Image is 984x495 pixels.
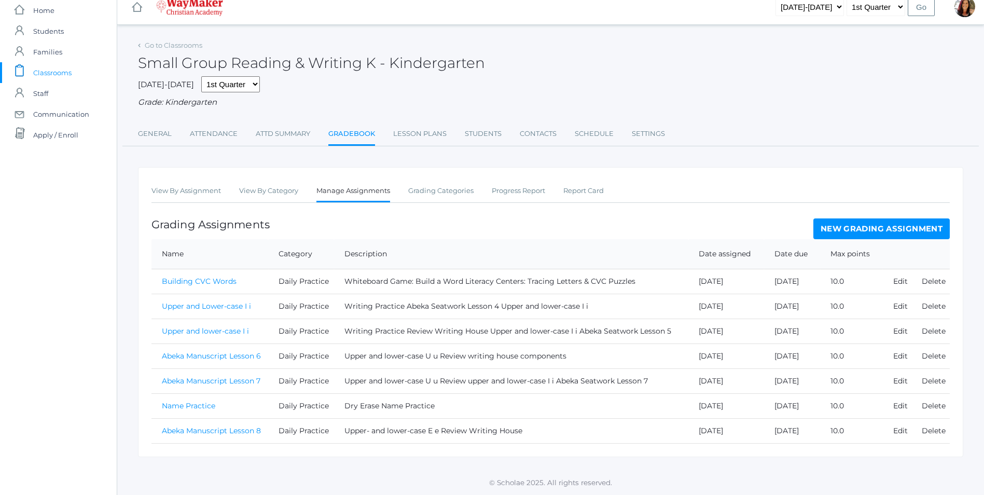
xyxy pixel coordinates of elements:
[893,426,908,435] a: Edit
[820,269,883,294] td: 10.0
[138,123,172,144] a: General
[893,326,908,336] a: Edit
[922,376,946,386] a: Delete
[688,269,764,294] td: [DATE]
[688,294,764,319] td: [DATE]
[162,426,261,435] a: Abeka Manuscript Lesson 8
[162,401,215,410] a: Name Practice
[334,394,688,419] td: Dry Erase Name Practice
[764,419,820,444] td: [DATE]
[151,218,270,230] h1: Grading Assignments
[190,123,238,144] a: Attendance
[33,62,72,83] span: Classrooms
[334,419,688,444] td: Upper- and lower-case E e Review Writing House
[820,394,883,419] td: 10.0
[492,181,545,201] a: Progress Report
[688,369,764,394] td: [DATE]
[334,239,688,269] th: Description
[33,21,64,42] span: Students
[632,123,665,144] a: Settings
[764,239,820,269] th: Date due
[162,376,260,386] a: Abeka Manuscript Lesson 7
[138,79,194,89] span: [DATE]-[DATE]
[688,344,764,369] td: [DATE]
[316,181,390,203] a: Manage Assignments
[145,41,202,49] a: Go to Classrooms
[268,294,334,319] td: Daily Practice
[256,123,310,144] a: Attd Summary
[162,277,237,286] a: Building CVC Words
[334,319,688,344] td: Writing Practice Review Writing House Upper and lower-case I i Abeka Seatwork Lesson 5
[688,239,764,269] th: Date assigned
[268,269,334,294] td: Daily Practice
[820,344,883,369] td: 10.0
[563,181,604,201] a: Report Card
[820,419,883,444] td: 10.0
[893,376,908,386] a: Edit
[268,419,334,444] td: Daily Practice
[922,326,946,336] a: Delete
[334,269,688,294] td: Whiteboard Game: Build a Word Literacy Centers: Tracing Letters & CVC Puzzles
[328,123,375,146] a: Gradebook
[764,369,820,394] td: [DATE]
[33,83,48,104] span: Staff
[575,123,614,144] a: Schedule
[922,277,946,286] a: Delete
[334,344,688,369] td: Upper and lower-case U u Review writing house components
[33,42,62,62] span: Families
[465,123,502,144] a: Students
[138,97,963,108] div: Grade: Kindergarten
[151,239,268,269] th: Name
[408,181,474,201] a: Grading Categories
[820,369,883,394] td: 10.0
[162,326,249,336] a: Upper and lower-case I i
[820,319,883,344] td: 10.0
[922,401,946,410] a: Delete
[764,319,820,344] td: [DATE]
[33,125,78,145] span: Apply / Enroll
[268,319,334,344] td: Daily Practice
[764,269,820,294] td: [DATE]
[820,239,883,269] th: Max points
[268,369,334,394] td: Daily Practice
[893,277,908,286] a: Edit
[117,477,984,488] p: © Scholae 2025. All rights reserved.
[151,181,221,201] a: View By Assignment
[813,218,950,239] a: New Grading Assignment
[334,369,688,394] td: Upper and lower-case U u Review upper and lower-case I i Abeka Seatwork Lesson 7
[33,104,89,125] span: Communication
[334,294,688,319] td: Writing Practice Abeka Seatwork Lesson 4 Upper and lower-case I i
[922,351,946,361] a: Delete
[393,123,447,144] a: Lesson Plans
[688,319,764,344] td: [DATE]
[162,351,261,361] a: Abeka Manuscript Lesson 6
[893,401,908,410] a: Edit
[268,239,334,269] th: Category
[764,344,820,369] td: [DATE]
[893,301,908,311] a: Edit
[688,394,764,419] td: [DATE]
[268,344,334,369] td: Daily Practice
[764,294,820,319] td: [DATE]
[688,419,764,444] td: [DATE]
[820,294,883,319] td: 10.0
[162,301,251,311] a: Upper and Lower-case I i
[922,301,946,311] a: Delete
[268,394,334,419] td: Daily Practice
[239,181,298,201] a: View By Category
[893,351,908,361] a: Edit
[922,426,946,435] a: Delete
[520,123,557,144] a: Contacts
[138,55,485,71] h2: Small Group Reading & Writing K - Kindergarten
[764,394,820,419] td: [DATE]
